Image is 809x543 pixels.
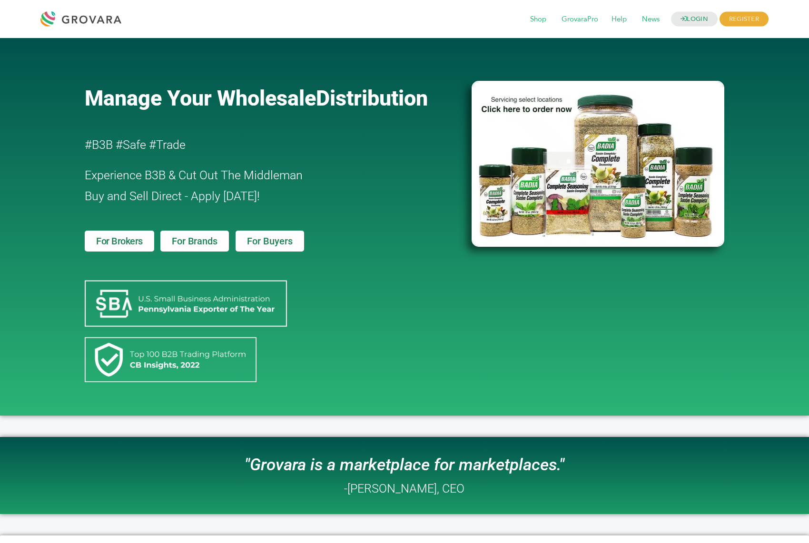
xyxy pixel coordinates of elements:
[635,14,666,25] a: News
[316,86,428,111] span: Distribution
[523,10,553,29] span: Shop
[85,231,154,252] a: For Brokers
[555,14,605,25] a: GrovaraPro
[555,10,605,29] span: GrovaraPro
[720,12,769,27] span: REGISTER
[344,483,464,495] h2: -[PERSON_NAME], CEO
[245,455,564,475] i: "Grovara is a marketplace for marketplaces."
[523,14,553,25] a: Shop
[85,86,456,111] a: Manage Your WholesaleDistribution
[172,236,217,246] span: For Brands
[85,135,417,155] h2: #B3B #Safe #Trade
[247,236,293,246] span: For Buyers
[635,10,666,29] span: News
[85,189,260,203] span: Buy and Sell Direct - Apply [DATE]!
[605,10,633,29] span: Help
[605,14,633,25] a: Help
[160,231,228,252] a: For Brands
[85,168,303,182] span: Experience B3B & Cut Out The Middleman
[671,12,718,27] a: LOGIN
[85,86,316,111] span: Manage Your Wholesale
[96,236,143,246] span: For Brokers
[236,231,304,252] a: For Buyers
